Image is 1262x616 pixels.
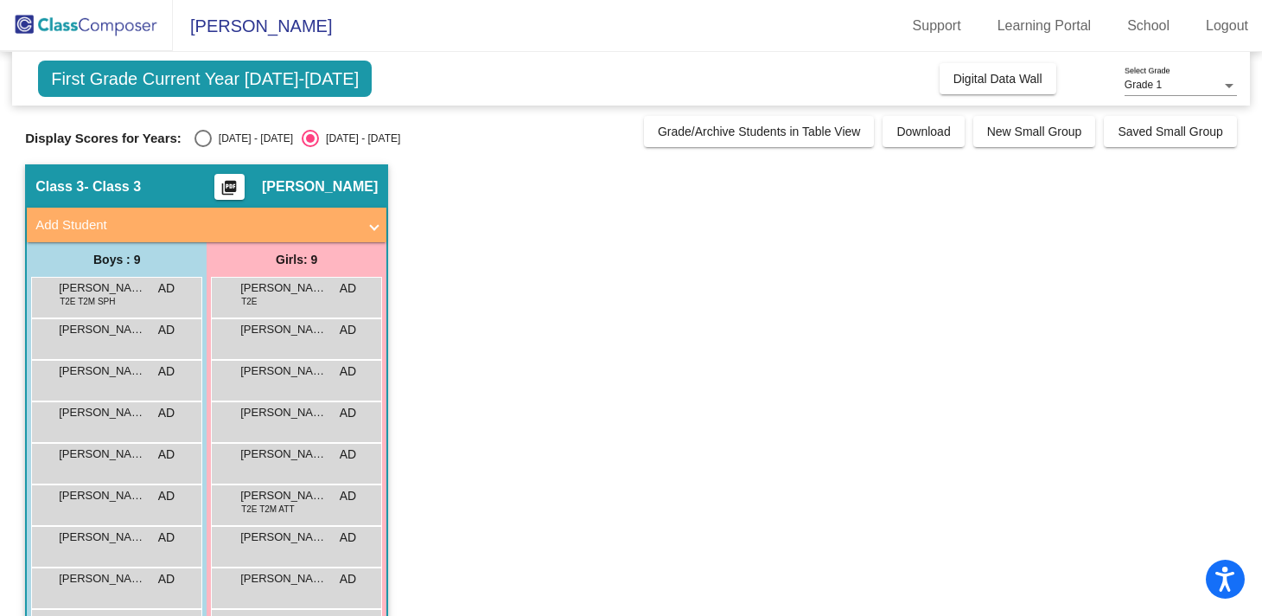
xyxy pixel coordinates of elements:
[240,446,327,463] span: [PERSON_NAME]
[240,529,327,546] span: [PERSON_NAME]
[987,125,1082,138] span: New Small Group
[59,529,145,546] span: [PERSON_NAME] [PERSON_NAME]
[984,12,1106,40] a: Learning Portal
[158,321,175,339] span: AD
[1104,116,1236,147] button: Saved Small Group
[35,215,357,235] mat-panel-title: Add Student
[319,131,400,146] div: [DATE] - [DATE]
[262,178,378,196] span: [PERSON_NAME]
[240,321,327,338] span: [PERSON_NAME]
[240,487,327,504] span: [PERSON_NAME]
[1118,125,1222,138] span: Saved Small Group
[59,279,145,297] span: [PERSON_NAME]
[84,178,141,196] span: - Class 3
[240,404,327,421] span: [PERSON_NAME]
[896,125,950,138] span: Download
[240,279,327,297] span: [PERSON_NAME] De La [PERSON_NAME]
[1192,12,1262,40] a: Logout
[158,279,175,298] span: AD
[340,446,356,464] span: AD
[158,363,175,381] span: AD
[35,178,84,196] span: Class 3
[658,125,861,138] span: Grade/Archive Students in Table View
[1113,12,1183,40] a: School
[340,529,356,547] span: AD
[173,12,332,40] span: [PERSON_NAME]
[59,404,145,421] span: [PERSON_NAME]
[27,242,207,277] div: Boys : 9
[212,131,293,146] div: [DATE] - [DATE]
[1125,79,1162,91] span: Grade 1
[59,363,145,380] span: [PERSON_NAME]
[899,12,975,40] a: Support
[60,295,115,308] span: T2E T2M SPH
[219,179,239,203] mat-icon: picture_as_pdf
[953,72,1042,86] span: Digital Data Wall
[883,116,964,147] button: Download
[241,295,257,308] span: T2E
[158,570,175,588] span: AD
[27,208,386,242] mat-expansion-panel-header: Add Student
[158,487,175,505] span: AD
[340,321,356,339] span: AD
[214,174,245,200] button: Print Students Details
[940,63,1056,94] button: Digital Data Wall
[59,446,145,463] span: [PERSON_NAME]
[240,570,327,587] span: [PERSON_NAME]
[340,363,356,381] span: AD
[340,279,356,298] span: AD
[340,404,356,422] span: AD
[38,61,372,97] span: First Grade Current Year [DATE]-[DATE]
[59,487,145,504] span: [PERSON_NAME]
[340,570,356,588] span: AD
[241,503,294,516] span: T2E T2M ATT
[158,446,175,464] span: AD
[59,570,145,587] span: [PERSON_NAME]
[194,130,400,147] mat-radio-group: Select an option
[59,321,145,338] span: [PERSON_NAME]
[644,116,875,147] button: Grade/Archive Students in Table View
[207,242,386,277] div: Girls: 9
[240,363,327,380] span: [PERSON_NAME]
[340,487,356,505] span: AD
[158,529,175,547] span: AD
[973,116,1096,147] button: New Small Group
[158,404,175,422] span: AD
[25,131,182,146] span: Display Scores for Years:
